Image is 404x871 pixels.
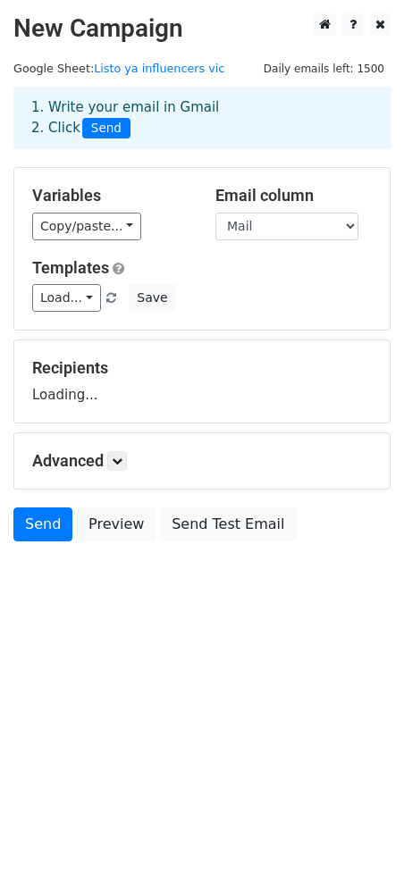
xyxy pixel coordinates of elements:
[129,284,175,312] button: Save
[77,507,156,541] a: Preview
[32,186,189,205] h5: Variables
[32,213,141,240] a: Copy/paste...
[32,451,372,471] h5: Advanced
[13,62,224,75] small: Google Sheet:
[257,59,391,79] span: Daily emails left: 1500
[32,258,109,277] a: Templates
[13,13,391,44] h2: New Campaign
[257,62,391,75] a: Daily emails left: 1500
[32,284,101,312] a: Load...
[94,62,224,75] a: Listo ya influencers vic
[32,358,372,378] h5: Recipients
[82,118,130,139] span: Send
[18,97,386,138] div: 1. Write your email in Gmail 2. Click
[13,507,72,541] a: Send
[215,186,372,205] h5: Email column
[32,358,372,405] div: Loading...
[160,507,296,541] a: Send Test Email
